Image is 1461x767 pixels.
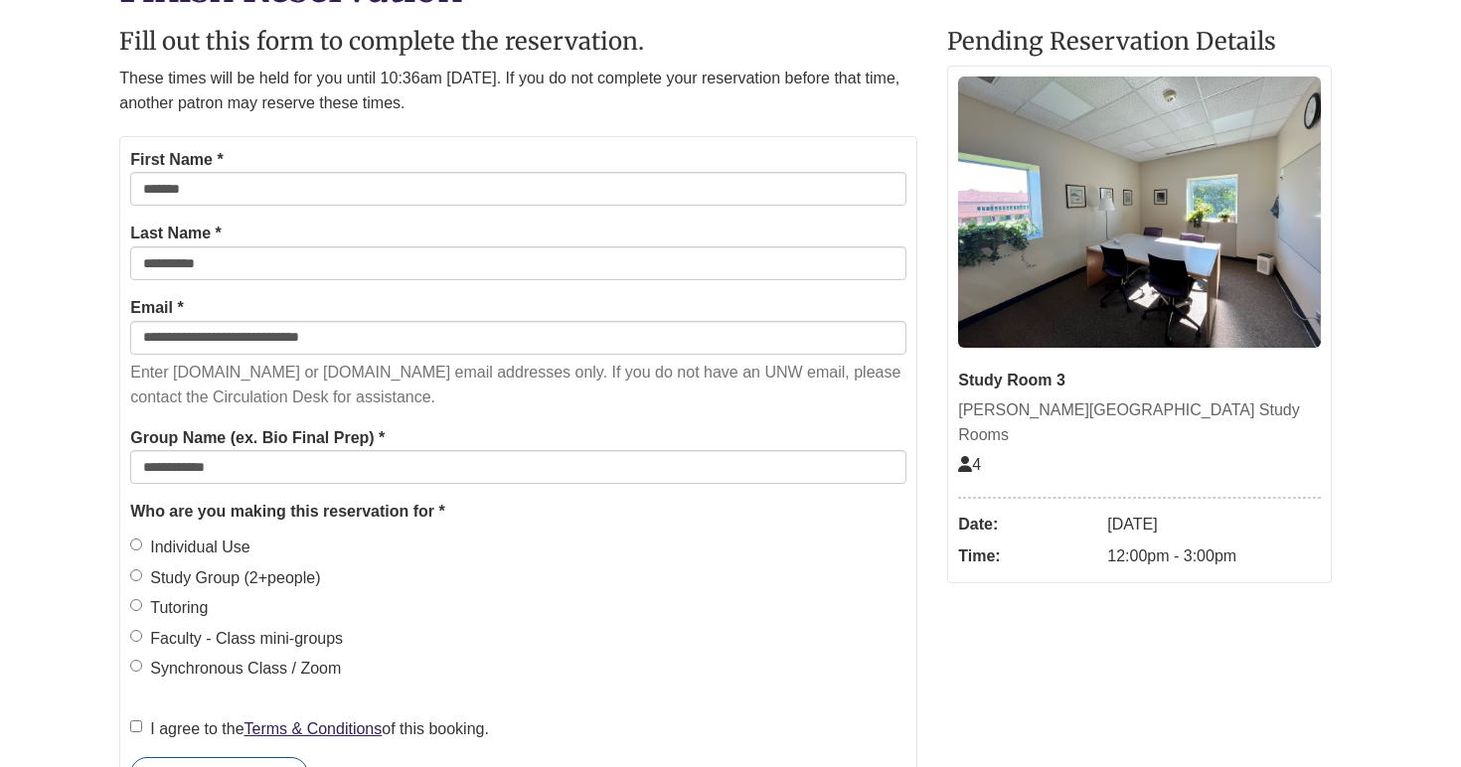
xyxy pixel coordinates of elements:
[130,660,142,672] input: Synchronous Class / Zoom
[958,397,1321,448] div: [PERSON_NAME][GEOGRAPHIC_DATA] Study Rooms
[958,456,981,473] span: The capacity of this space
[958,77,1321,348] img: Study Room 3
[130,716,489,742] label: I agree to the of this booking.
[130,295,183,321] label: Email *
[958,540,1097,572] dt: Time:
[130,360,906,410] p: Enter [DOMAIN_NAME] or [DOMAIN_NAME] email addresses only. If you do not have an UNW email, pleas...
[130,221,222,246] label: Last Name *
[1107,509,1321,540] dd: [DATE]
[1107,540,1321,572] dd: 12:00pm - 3:00pm
[119,66,917,116] p: These times will be held for you until 10:36am [DATE]. If you do not complete your reservation be...
[130,565,320,591] label: Study Group (2+people)
[130,499,906,525] legend: Who are you making this reservation for *
[130,720,142,732] input: I agree to theTerms & Conditionsof this booking.
[958,509,1097,540] dt: Date:
[130,630,142,642] input: Faculty - Class mini-groups
[130,656,341,682] label: Synchronous Class / Zoom
[947,29,1332,55] h2: Pending Reservation Details
[130,425,385,451] label: Group Name (ex. Bio Final Prep) *
[130,595,208,621] label: Tutoring
[958,368,1321,393] div: Study Room 3
[130,147,223,173] label: First Name *
[130,538,142,550] input: Individual Use
[130,569,142,581] input: Study Group (2+people)
[119,29,917,55] h2: Fill out this form to complete the reservation.
[130,599,142,611] input: Tutoring
[244,720,383,737] a: Terms & Conditions
[130,535,250,560] label: Individual Use
[130,626,343,652] label: Faculty - Class mini-groups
